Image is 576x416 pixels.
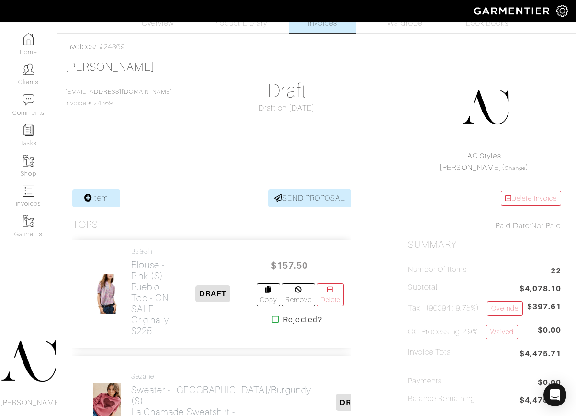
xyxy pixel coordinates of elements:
span: Wardrobe [387,18,422,29]
img: garments-icon-b7da505a4dc4fd61783c78ac3ca0ef83fa9d6f193b1c9dc38574b1d14d53ca28.png [23,215,34,227]
div: Draft on [DATE] [210,102,363,114]
a: Override [487,301,523,316]
span: 22 [551,265,561,278]
a: [PERSON_NAME] [440,163,502,172]
a: SEND PROPOSAL [268,189,351,207]
h1: Draft [210,79,363,102]
span: Overview [142,18,174,29]
span: $397.61 [527,301,561,313]
a: Delete [317,283,344,306]
a: Copy [257,283,280,306]
h5: Payments [408,377,442,386]
img: garments-icon-b7da505a4dc4fd61783c78ac3ca0ef83fa9d6f193b1c9dc38574b1d14d53ca28.png [23,155,34,167]
div: / #24369 [65,41,568,53]
h5: Tax (90094 : 9.75%) [408,301,523,316]
img: comment-icon-a0a6a9ef722e966f86d9cbdc48e553b5cf19dbc54f86b18d962a5391bc8f6eb6.png [23,94,34,106]
span: $0.00 [538,377,561,388]
a: AC.Styles [467,152,501,160]
img: DupYt8CPKc6sZyAt3svX5Z74.png [462,83,509,131]
span: $4,475.71 [520,394,561,407]
h4: ba&sh [131,247,169,256]
img: clients-icon-6bae9207a08558b7cb47a8932f037763ab4055f8c8b6bfacd5dc20c3e0201464.png [23,63,34,75]
h3: Tops [72,219,98,231]
a: [EMAIL_ADDRESS][DOMAIN_NAME] [65,89,172,95]
h5: CC Processing 2.9% [408,325,518,339]
h2: Blouse - Pink (S) Pueblo Top - ON SALE Originally $225 [131,259,169,337]
a: Waived [486,325,518,339]
div: Not Paid [408,220,561,232]
a: Item [72,189,120,207]
a: [PERSON_NAME] [65,61,155,73]
a: Invoices [65,43,94,51]
h5: Subtotal [408,283,438,292]
span: Invoices [308,18,337,29]
span: $157.50 [260,255,318,276]
a: Change [505,165,526,171]
span: Product Library [213,18,267,29]
span: DRAFT [336,394,371,411]
h4: Sezane [131,372,325,381]
img: orders-icon-0abe47150d42831381b5fb84f609e132dff9fe21cb692f30cb5eec754e2cba89.png [23,185,34,197]
a: ba&sh Blouse - Pink (S)Pueblo Top - ON SALE Originally $225 [131,247,169,337]
h5: Invoice Total [408,348,453,357]
h5: Balance Remaining [408,394,476,404]
a: Delete Invoice [501,191,561,206]
img: gear-icon-white-bd11855cb880d31180b6d7d6211b90ccbf57a29d726f0c71d8c61bd08dd39cc2.png [556,5,568,17]
div: ( ) [412,150,557,173]
span: $4,078.10 [520,283,561,296]
h2: Summary [408,239,561,251]
img: garmentier-logo-header-white-b43fb05a5012e4ada735d5af1a66efaba907eab6374d6393d1fbf88cb4ef424d.png [469,2,556,19]
img: dashboard-icon-dbcd8f5a0b271acd01030246c82b418ddd0df26cd7fceb0bd07c9910d44c42f6.png [23,33,34,45]
span: Paid Date: [496,222,531,230]
img: nwMZYxN68GE2NdGy3ebtS4QL [91,274,124,314]
span: DRAFT [195,285,230,302]
a: Remove [282,283,315,306]
strong: Rejected? [283,314,322,326]
span: $0.00 [538,325,561,343]
h5: Number of Items [408,265,467,274]
div: Open Intercom Messenger [543,383,566,406]
img: reminder-icon-8004d30b9f0a5d33ae49ab947aed9ed385cf756f9e5892f1edd6e32f2345188e.png [23,124,34,136]
span: $4,475.71 [520,348,561,361]
span: Look Books [466,18,508,29]
span: Invoice # 24369 [65,89,172,107]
